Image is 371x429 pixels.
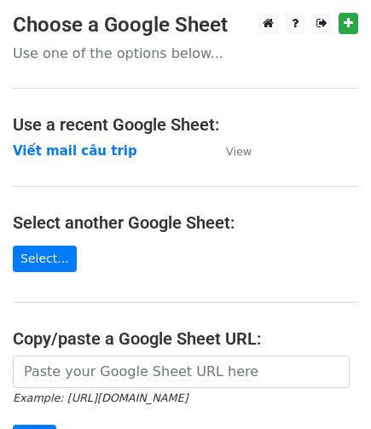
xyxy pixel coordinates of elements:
[13,143,137,159] a: Viết mail câu trip
[13,114,358,135] h4: Use a recent Google Sheet:
[13,44,358,62] p: Use one of the options below...
[13,328,358,349] h4: Copy/paste a Google Sheet URL:
[13,246,77,272] a: Select...
[13,13,358,38] h3: Choose a Google Sheet
[13,391,188,404] small: Example: [URL][DOMAIN_NAME]
[226,145,252,158] small: View
[209,143,252,159] a: View
[13,212,358,233] h4: Select another Google Sheet:
[13,356,350,388] input: Paste your Google Sheet URL here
